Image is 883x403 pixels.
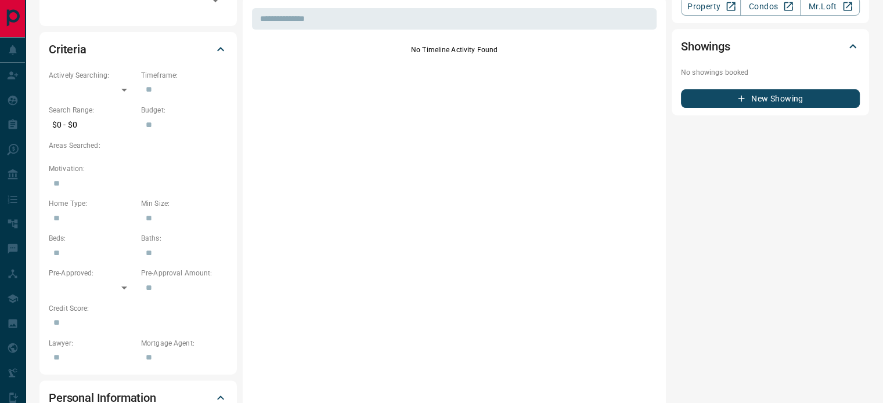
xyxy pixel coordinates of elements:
[252,45,657,55] p: No Timeline Activity Found
[49,233,135,244] p: Beds:
[141,198,228,209] p: Min Size:
[49,140,228,151] p: Areas Searched:
[49,40,87,59] h2: Criteria
[49,105,135,115] p: Search Range:
[49,303,228,314] p: Credit Score:
[141,105,228,115] p: Budget:
[681,89,860,108] button: New Showing
[49,35,228,63] div: Criteria
[49,268,135,278] p: Pre-Approved:
[681,37,730,56] h2: Showings
[49,164,228,174] p: Motivation:
[681,32,860,60] div: Showings
[49,338,135,348] p: Lawyer:
[141,338,228,348] p: Mortgage Agent:
[141,268,228,278] p: Pre-Approval Amount:
[49,70,135,81] p: Actively Searching:
[141,70,228,81] p: Timeframe:
[681,67,860,78] p: No showings booked
[49,115,135,135] p: $0 - $0
[141,233,228,244] p: Baths:
[49,198,135,209] p: Home Type:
